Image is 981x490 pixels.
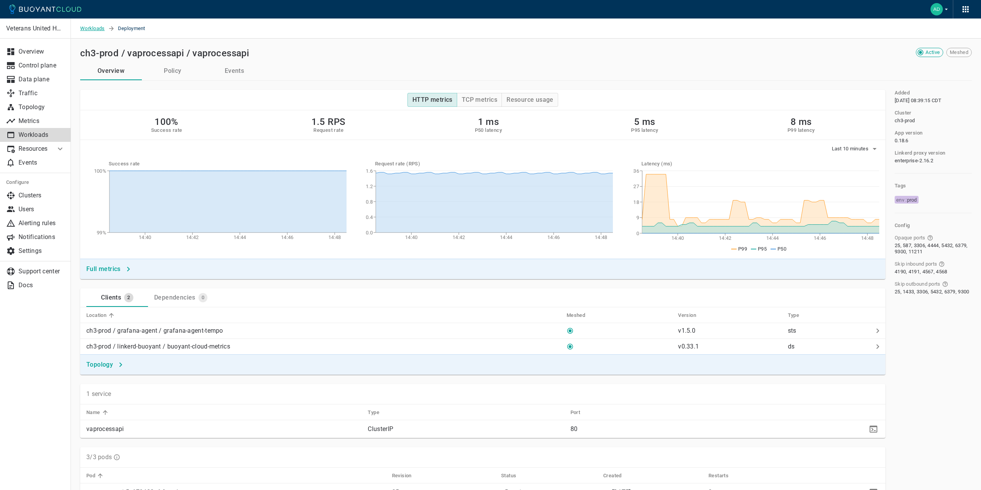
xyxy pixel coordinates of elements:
p: ClusterIP [368,425,564,433]
span: Location [86,312,116,319]
span: Port [570,409,591,416]
h5: Request rate (RPS) [375,161,613,167]
span: Type [368,409,389,416]
p: Support center [19,268,65,275]
div: Dependencies [151,291,195,301]
h5: Name [86,409,100,416]
p: Overview [19,48,65,56]
a: Dependencies0 [148,288,214,307]
tspan: 14:40 [139,234,151,240]
p: Users [19,205,65,213]
span: Skip outbound ports [895,281,941,287]
button: Events [204,62,265,80]
span: Meshed [947,49,971,56]
tspan: 100% [94,168,106,174]
p: ds [788,343,870,350]
button: Topology [83,358,127,372]
tspan: 18 [633,199,639,205]
svg: Ports that skip Linkerd protocol detection [927,235,933,241]
p: 80 [570,425,732,433]
span: 0.18.6 [895,138,909,144]
h5: Type [788,312,799,318]
button: Last 10 minutes [832,143,880,155]
h4: TCP metrics [462,96,497,104]
tspan: 1.2 [366,184,373,189]
span: Deployment [118,19,155,39]
h5: Added [895,90,910,96]
h2: ch3-prod / vaprocessapi / vaprocessapi [80,48,249,59]
a: Clients2 [86,288,148,307]
tspan: 14:42 [186,234,199,240]
span: 25, 1433, 3306, 5432, 6379, 9300 [895,289,969,295]
h5: Cluster [895,110,912,116]
tspan: 14:46 [281,234,294,240]
h5: Configure [6,179,65,185]
h5: Linkerd proxy version [895,150,945,156]
h4: HTTP metrics [412,96,453,104]
a: Overview [80,62,142,80]
h4: Topology [86,361,113,369]
span: Meshed [567,312,595,319]
p: Notifications [19,233,65,241]
p: Traffic [19,89,65,97]
svg: Ports that bypass the Linkerd proxy for outgoing connections [942,281,948,287]
h5: App version [895,130,922,136]
tspan: 1.6 [366,168,373,174]
tspan: 14:44 [766,235,779,241]
span: enterprise-2.16.2 [895,158,933,164]
button: Resource usage [501,93,558,107]
tspan: 14:40 [671,235,684,241]
span: kubectl -n vaprocessapi describe service vaprocessapi [868,426,879,432]
p: v0.33.1 [678,343,699,350]
tspan: 14:44 [234,234,246,240]
h5: P99 latency [787,127,814,133]
button: Full metrics [83,262,135,276]
p: Docs [19,281,65,289]
tspan: 0.0 [366,230,373,236]
h5: Success rate [151,127,182,133]
h5: Version [678,312,696,318]
span: P99 [738,246,747,252]
tspan: 14:40 [405,234,418,240]
svg: Ports that bypass the Linkerd proxy for incoming connections [939,261,945,267]
p: 3/3 pods [86,453,112,461]
tspan: 0.8 [366,199,373,205]
h5: Port [570,409,581,416]
a: Workloads [80,19,108,39]
span: Name [86,409,110,416]
h2: 1 ms [475,116,502,127]
p: Topology [19,103,65,111]
span: Pod [86,472,105,479]
tspan: 14:46 [814,235,826,241]
p: Settings [19,247,65,255]
span: Created [603,472,632,479]
tspan: 14:42 [453,234,465,240]
span: Version [678,312,706,319]
span: P50 [777,246,786,252]
p: sts [788,327,870,335]
p: ch3-prod / linkerd-buoyant / buoyant-cloud-metrics [86,343,230,350]
button: Policy [142,62,204,80]
h5: P95 latency [631,127,658,133]
tspan: 9 [636,215,639,221]
p: Metrics [19,117,65,125]
tspan: 99% [97,230,106,236]
p: 1 service [86,390,111,398]
p: Alerting rules [19,219,65,227]
h5: Location [86,312,106,318]
span: 4190, 4191, 4567, 4568 [895,269,947,275]
h4: Full metrics [86,265,121,273]
span: 2 [124,295,133,301]
h5: Status [501,473,516,479]
h5: Revision [392,473,412,479]
span: 0 [199,295,207,301]
p: Control plane [19,62,65,69]
h5: Tags [895,183,972,189]
button: HTTP metrics [407,93,457,107]
h5: Latency (ms) [641,161,879,167]
button: TCP metrics [457,93,502,107]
